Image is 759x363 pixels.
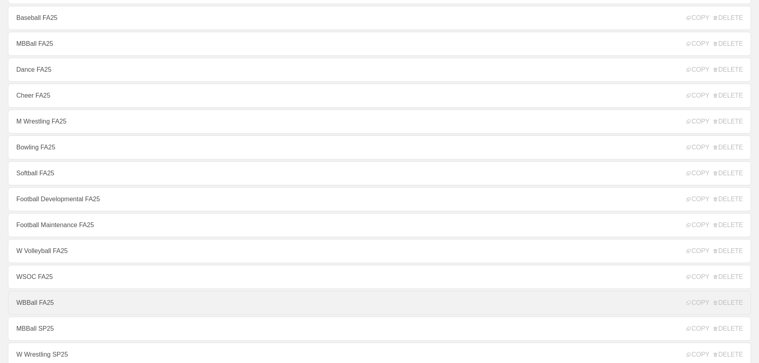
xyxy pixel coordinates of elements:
span: DELETE [714,144,743,151]
span: DELETE [714,66,743,73]
span: DELETE [714,40,743,47]
a: WSOC FA25 [8,265,751,289]
span: COPY [686,14,709,22]
span: DELETE [714,222,743,229]
a: MBBall FA25 [8,32,751,56]
a: Football Developmental FA25 [8,187,751,211]
a: M Wrestling FA25 [8,110,751,133]
span: DELETE [714,196,743,203]
a: Cheer FA25 [8,84,751,108]
span: COPY [686,196,709,203]
span: COPY [686,144,709,151]
a: Dance FA25 [8,58,751,82]
span: COPY [686,40,709,47]
span: DELETE [714,14,743,22]
span: COPY [686,170,709,177]
span: COPY [686,222,709,229]
a: Softball FA25 [8,161,751,185]
a: MBBall SP25 [8,317,751,341]
iframe: Chat Widget [616,271,759,363]
a: Football Maintenance FA25 [8,213,751,237]
span: COPY [686,66,709,73]
span: DELETE [714,247,743,255]
a: Bowling FA25 [8,135,751,159]
span: DELETE [714,118,743,125]
span: DELETE [714,170,743,177]
span: COPY [686,247,709,255]
span: DELETE [714,92,743,99]
span: COPY [686,92,709,99]
a: Baseball FA25 [8,6,751,30]
span: COPY [686,118,709,125]
a: W Volleyball FA25 [8,239,751,263]
a: WBBall FA25 [8,291,751,315]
